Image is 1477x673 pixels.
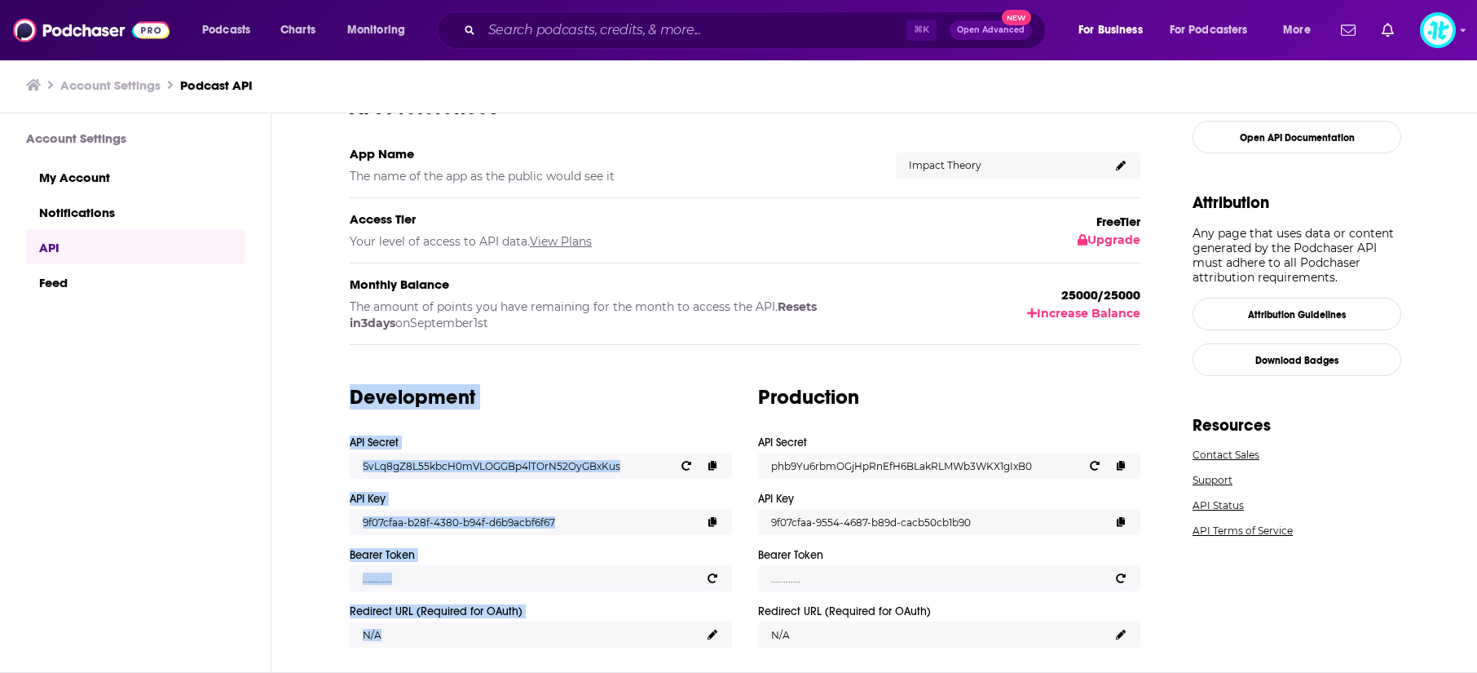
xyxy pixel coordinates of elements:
[771,460,1075,472] p: phb9Yu6rbmOGjHpRnEfH6BLakRLMWb3WKX1gIxB0
[26,194,245,229] a: Notifications
[1283,19,1311,42] span: More
[26,264,245,299] a: Feed
[1002,10,1031,25] span: New
[771,573,1101,585] p: ............
[347,19,405,42] span: Monitoring
[771,516,1101,529] p: 9f07cfaa-9554-4687-b89d-cacb50cb1b90
[350,277,876,292] h5: Monthly Balance
[350,436,719,449] h4: API Secret
[758,436,1127,449] h4: API Secret
[1078,232,1140,247] button: Upgrade
[60,77,161,93] a: Account Settings
[350,548,719,562] h4: Bearer Token
[180,77,253,93] a: Podcast API
[350,146,876,162] h5: App Name
[1193,415,1401,436] h1: Resources
[26,131,245,146] h3: Account Settings
[1334,16,1362,44] a: Show notifications dropdown
[906,20,937,41] span: ⌘ K
[1420,12,1456,48] span: Logged in as ImpactTheory
[202,19,250,42] span: Podcasts
[758,384,1140,410] h3: Production
[1193,121,1401,153] a: Open API Documentation
[350,168,876,184] h5: The name of the app as the public would see it
[270,17,325,43] a: Charts
[350,233,876,250] h5: Your level of access to API data.
[957,26,1025,34] span: Open Advanced
[530,234,592,249] a: View Plans
[1159,17,1272,43] button: open menu
[363,573,693,585] p: ............
[1193,193,1401,213] h1: Attribution
[363,516,693,529] p: 9f07cfaa-b28f-4380-b94f-d6b9acbf6f67
[1193,343,1401,376] a: Download Badges
[1420,12,1456,48] img: User Profile
[1193,474,1401,486] a: Support
[909,159,1101,171] p: Impact Theory
[26,229,245,264] a: API
[452,11,1061,49] div: Search podcasts, credits, & more...
[1193,449,1401,461] a: Contact Sales
[1193,499,1401,511] a: API Status
[771,629,1101,641] p: N/A
[13,15,170,46] img: Podchaser - Follow, Share and Rate Podcasts
[758,492,1127,506] h4: API Key
[280,19,315,42] span: Charts
[1193,525,1401,537] a: API Terms of Service
[1027,306,1140,321] button: Increase Balance
[1272,17,1331,43] button: open menu
[363,629,693,641] p: N/A
[350,604,719,618] h4: Redirect URL (Required for OAuth)
[350,211,876,227] h5: Access Tier
[758,604,1127,618] h4: Redirect URL (Required for OAuth)
[1078,19,1143,42] span: For Business
[26,159,245,194] a: My Account
[336,17,426,43] button: open menu
[350,492,719,506] h4: API Key
[191,17,271,43] button: open menu
[950,20,1032,40] button: Open AdvancedNew
[482,17,906,43] input: Search podcasts, credits, & more...
[1061,287,1140,303] p: 25000 / 25000
[350,299,876,331] h5: The amount of points you have remaining for the month to access the API. on September 1st
[350,384,732,410] h3: Development
[1067,17,1163,43] button: open menu
[1420,12,1456,48] button: Show profile menu
[758,548,1127,562] h4: Bearer Token
[1193,226,1401,285] p: Any page that uses data or content generated by the Podchaser API must adhere to all Podchaser at...
[1170,19,1248,42] span: For Podcasters
[1078,214,1140,229] p: Free Tier
[1193,298,1401,330] a: Attribution Guidelines
[1375,16,1400,44] a: Show notifications dropdown
[363,460,667,472] p: SvLq8gZ8L55kbcH0mVLOGGBp4lTOrN52OyGBxKus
